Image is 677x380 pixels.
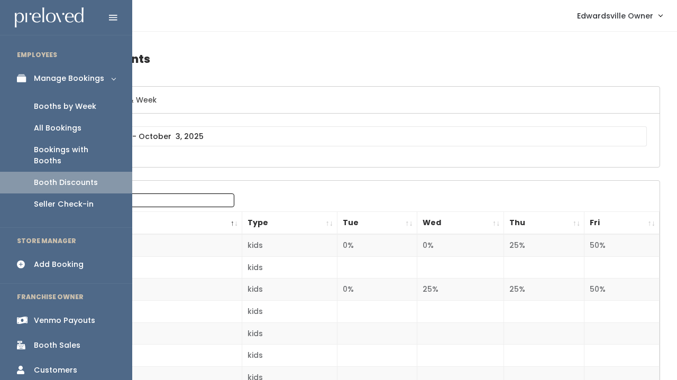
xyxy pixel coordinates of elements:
a: Edwardsville Owner [566,4,673,27]
img: preloved logo [15,7,84,28]
td: 2 [54,256,242,279]
div: Bookings with Booths [34,144,115,166]
td: kids [242,300,337,322]
td: 50% [584,234,660,256]
input: Search: [99,193,234,207]
td: 25% [417,279,504,301]
th: Tue: activate to sort column ascending [337,212,417,235]
h6: Select Location & Week [54,87,660,114]
td: kids [242,322,337,345]
td: 3 [54,279,242,301]
th: Wed: activate to sort column ascending [417,212,504,235]
td: kids [242,345,337,367]
th: Thu: activate to sort column ascending [504,212,584,235]
td: 1 [54,234,242,256]
th: Fri: activate to sort column ascending [584,212,660,235]
td: 0% [337,234,417,256]
div: Venmo Payouts [34,315,95,326]
div: Booth Discounts [34,177,98,188]
td: 50% [584,279,660,301]
h4: Booth Discounts [54,44,660,73]
div: Booths by Week [34,101,96,112]
div: Seller Check-in [34,199,94,210]
td: 25% [504,279,584,301]
div: Add Booking [34,259,84,270]
td: 5 [54,322,242,345]
td: 25% [504,234,584,256]
div: All Bookings [34,123,81,134]
td: kids [242,234,337,256]
div: Customers [34,365,77,376]
th: Type: activate to sort column ascending [242,212,337,235]
span: Edwardsville Owner [577,10,653,22]
label: Search: [61,193,234,207]
div: Booth Sales [34,340,80,351]
input: September 27 - October 3, 2025 [67,126,647,146]
td: kids [242,279,337,301]
td: 0% [337,279,417,301]
td: kids [242,256,337,279]
td: 0% [417,234,504,256]
div: Manage Bookings [34,73,104,84]
td: 6 [54,345,242,367]
th: Booth Number: activate to sort column descending [54,212,242,235]
td: 4 [54,300,242,322]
